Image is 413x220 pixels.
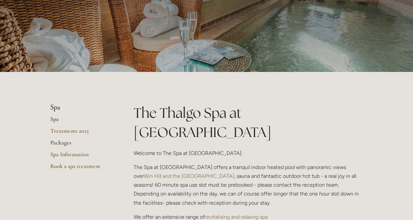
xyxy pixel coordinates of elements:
a: Packages [50,139,113,151]
a: Spa [50,115,113,127]
li: Spa [50,103,113,112]
a: Win Hill and the [GEOGRAPHIC_DATA] [144,173,234,179]
a: Spa Information [50,151,113,162]
p: Welcome to The Spa at [GEOGRAPHIC_DATA]. [134,149,363,158]
h1: The Thalgo Spa at [GEOGRAPHIC_DATA] [134,103,363,142]
a: Treatments 2025 [50,127,113,139]
a: Book a spa treatment [50,162,113,174]
p: The Spa at [GEOGRAPHIC_DATA] offers a tranquil indoor heated pool with panoramic views over , sau... [134,163,363,207]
